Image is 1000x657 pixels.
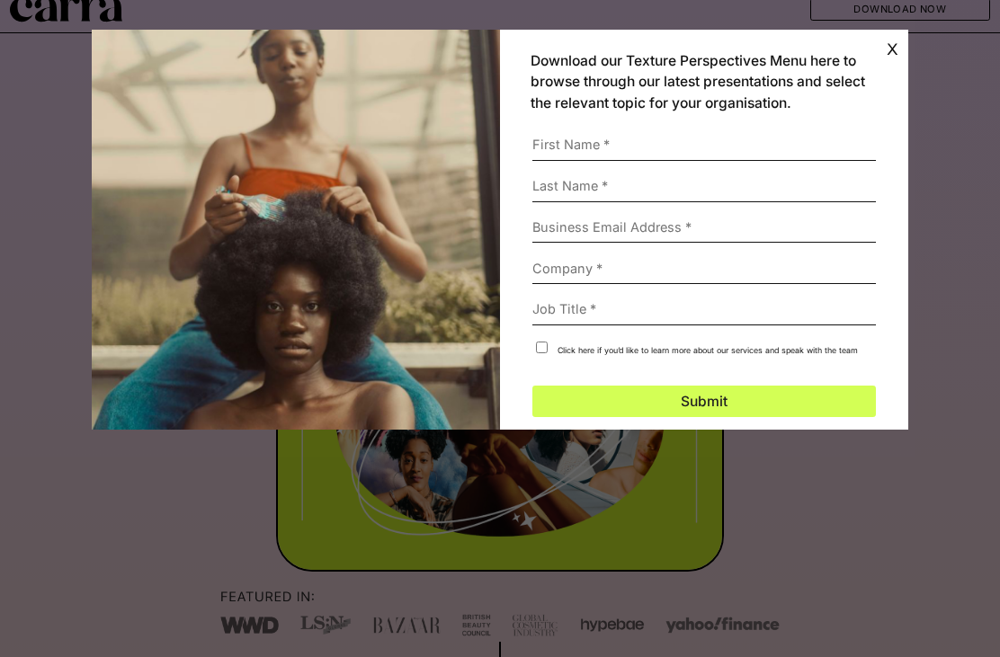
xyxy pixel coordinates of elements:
[532,386,876,417] button: Submit
[887,31,898,64] a: x
[532,171,876,202] input: Last Name *
[508,50,900,113] h4: Download our Texture Perspectives Menu here to browse through our latest presentations and select...
[532,294,876,325] input: Job Title *
[532,129,876,161] input: First Name *
[558,345,858,355] label: Click here if you’d like to learn more about our services and speak with the team
[532,253,876,285] input: Company *
[532,212,876,244] input: Business Email Address *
